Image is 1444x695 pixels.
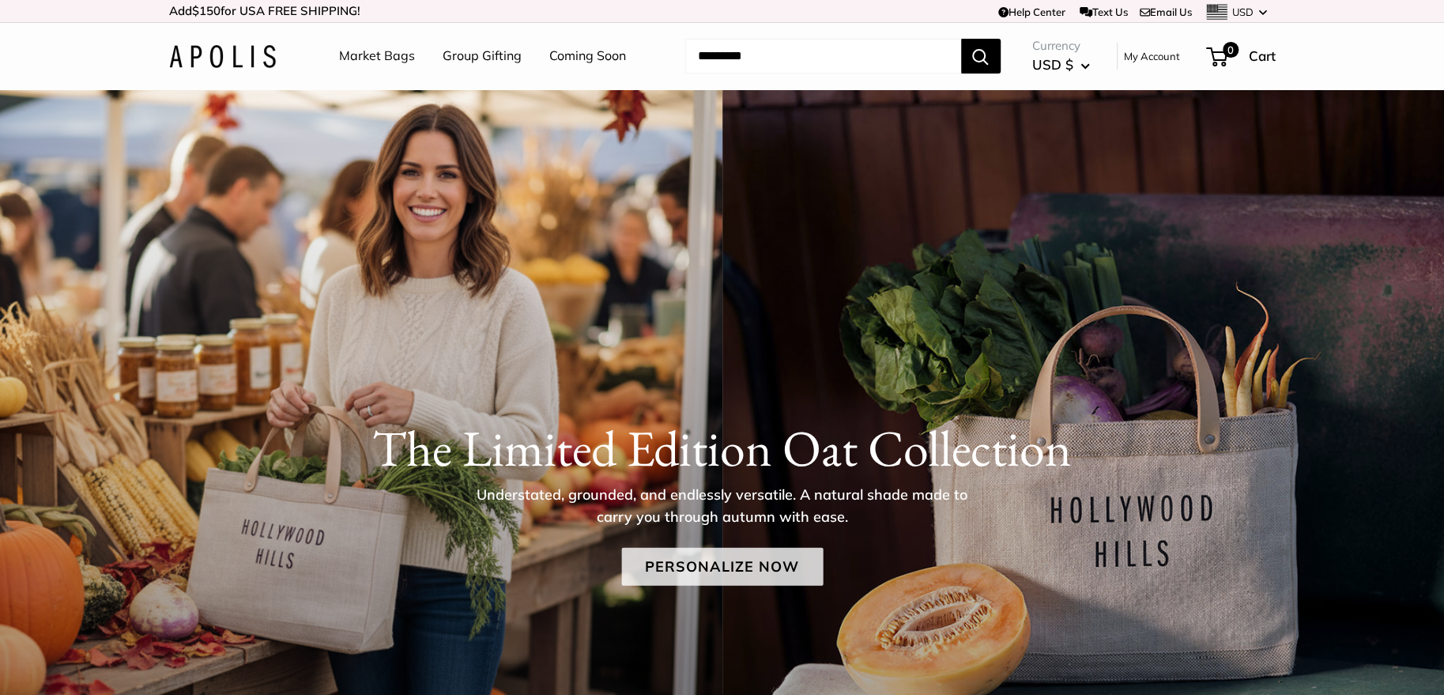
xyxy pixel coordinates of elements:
[1208,43,1276,69] a: 0 Cart
[621,547,823,585] a: Personalize Now
[549,44,626,68] a: Coming Soon
[466,483,979,527] p: Understated, grounded, and endlessly versatile. A natural shade made to carry you through autumn ...
[961,39,1001,74] button: Search
[1032,52,1090,77] button: USD $
[1232,6,1254,18] span: USD
[1140,6,1192,18] a: Email Us
[1080,6,1128,18] a: Text Us
[685,39,961,74] input: Search...
[1032,56,1073,73] span: USD $
[1222,42,1238,58] span: 0
[1249,47,1276,64] span: Cart
[339,44,415,68] a: Market Bags
[169,45,276,68] img: Apolis
[169,417,1276,478] h1: The Limited Edition Oat Collection
[1124,47,1180,66] a: My Account
[443,44,522,68] a: Group Gifting
[998,6,1065,18] a: Help Center
[192,3,221,18] span: $150
[1032,35,1090,57] span: Currency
